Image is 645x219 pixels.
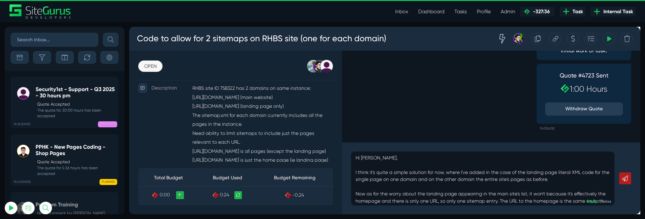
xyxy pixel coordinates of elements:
h5: Security1st - Support - Q3 2025 - 30 hours pm [36,86,115,99]
small: The quote for 5:36 hours has been accepted [36,165,115,176]
a: -327:36 [520,7,555,16]
a: Admin [496,5,520,18]
th: Total Budget [9,150,73,168]
th: Budget Remaining [134,150,215,168]
span: Initial work of task. [435,21,523,29]
a: 19:32 [DATE] Security1st - Support - Q3 2025 - 30 hours pmQuote Accepted The quote for 30:00 hour... [11,77,118,128]
p: New Comment by [PERSON_NAME] [37,210,105,216]
img: Sitegurus Logo [9,4,71,19]
span: -0:24 [172,174,184,180]
a: Notes [497,181,508,186]
span: Task [570,8,583,15]
div: Add to Task Drawer [480,6,492,19]
div: Josh Carter [398,6,417,19]
input: Email [20,74,90,88]
a: 15:42 [DATE] PPHK - New Pages Coding - Shop PagesQuote Accepted The quote for 5:36 hours has been... [11,134,118,186]
th: Budget Used [73,150,134,168]
h5: PPHK - New Pages Coding - Shop Pages [36,144,115,157]
button: Withdraw Quote [438,79,520,93]
span: -327:36 [530,9,550,14]
span: ONGOING [98,121,117,127]
span: Internal Task [601,8,633,15]
button: Log In [20,111,90,124]
div: Create a Quote [461,6,473,19]
div: Duplicate this Task [423,6,436,19]
a: Reply [482,181,493,186]
p: RHBS site ID 758322 has 2 domains on same instance: [URL][DOMAIN_NAME] (main website) [URL][DOMAI... [66,60,215,174]
p: Quote Accepted [37,159,115,165]
h5: Pro Com Training [36,201,105,208]
div: Expedited [381,6,398,19]
b: 19:32 [DATE] [14,122,30,126]
span: 0:24 [96,174,106,180]
a: OPEN [9,36,35,48]
a: Tasks [449,5,472,18]
div: View Tracking Items [499,6,511,19]
p: Hi [PERSON_NAME], I think it's quite a simple solution for now, where I've added in the case of t... [238,134,506,217]
small: The quote for 30:00 hours has been accepted [36,107,115,119]
div: Copy this Task URL [442,6,454,19]
a: Recalculate Budget Used [111,173,119,181]
span: 0:00 [32,174,43,180]
a: Task [560,7,585,16]
span: PLANNED [100,179,117,185]
input: Search Inbox... [11,33,98,47]
h2: 1:00 Hours [438,60,520,71]
a: SiteGurus [9,4,71,19]
a: + [49,173,58,181]
a: Profile [472,5,496,18]
p: Description [24,60,66,69]
p: Quote Accepted [37,101,115,107]
a: Inbox [390,5,413,18]
b: 15:42 [DATE] [14,180,31,184]
h4: Quote #4723 Sent [438,48,520,55]
h3: Code to allow for 2 sitemaps on RHBS site (one for each domain) [8,4,271,21]
a: Dashboard [413,5,449,18]
a: Internal Task [591,7,636,16]
div: Delete Task [517,6,530,19]
small: 11:47[DATE] [432,102,448,112]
